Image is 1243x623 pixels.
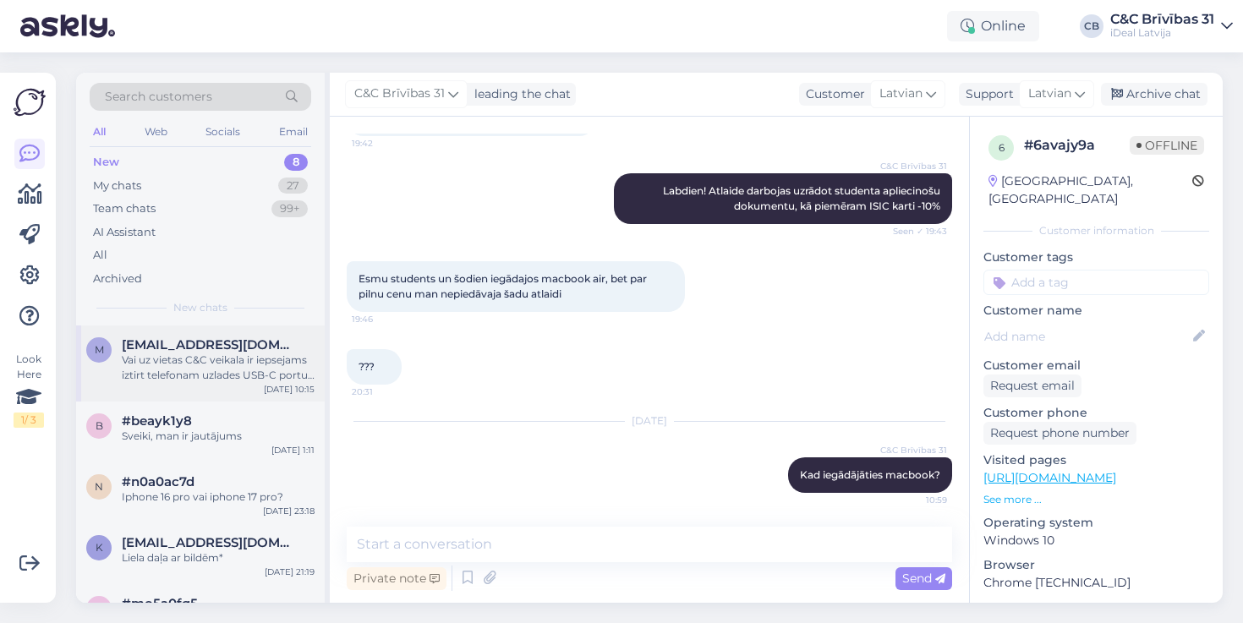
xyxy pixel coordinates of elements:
div: iDeal Latvija [1110,26,1214,40]
span: Search customers [105,88,212,106]
div: Team chats [93,200,156,217]
p: Visited pages [983,451,1209,469]
p: Customer name [983,302,1209,320]
span: Esmu students un šodien iegādajos macbook air, bet par pilnu cenu man nepiedāvaja šadu atlaidi [359,272,649,300]
p: Windows 10 [983,532,1209,549]
div: Liela daļa ar bildēm* [122,550,315,566]
div: All [90,121,109,143]
span: n [95,480,103,493]
div: 27 [278,178,308,194]
p: Customer tags [983,249,1209,266]
div: Customer information [983,223,1209,238]
span: #n0a0ac7d [122,474,194,489]
div: Web [141,121,171,143]
div: New [93,154,119,171]
span: montaslaide@gmail.com [122,337,298,352]
span: Labdien! Atlaide darbojas uzrādot studenta apliecinošu dokumentu, kā piemēram ISIC karti -10% [663,184,943,212]
div: [GEOGRAPHIC_DATA], [GEOGRAPHIC_DATA] [988,172,1192,208]
div: 1 / 3 [14,413,44,428]
div: Customer [799,85,865,103]
div: AI Assistant [93,224,156,241]
div: Archive chat [1101,83,1207,106]
div: [DATE] 10:15 [264,383,315,396]
span: katelo1721@gmail.com [122,535,298,550]
input: Add a tag [983,270,1209,295]
div: Sveiki, man ir jautājums [122,429,315,444]
div: Email [276,121,311,143]
span: ??? [359,360,375,373]
div: Request email [983,374,1081,397]
span: k [96,541,103,554]
div: Request phone number [983,422,1136,445]
span: m [95,343,104,356]
p: See more ... [983,492,1209,507]
div: # 6avajy9a [1024,135,1130,156]
span: Seen ✓ 19:43 [884,225,947,238]
span: Latvian [1028,85,1071,103]
div: Look Here [14,352,44,428]
span: 6 [999,141,1005,154]
input: Add name [984,327,1190,346]
span: 19:42 [352,137,415,150]
span: C&C Brīvības 31 [880,160,947,172]
div: leading the chat [468,85,571,103]
div: Archived [93,271,142,287]
span: 20:31 [352,385,415,398]
span: 10:59 [884,494,947,506]
div: All [93,247,107,264]
span: b [96,419,103,432]
span: Latvian [879,85,923,103]
p: Customer phone [983,404,1209,422]
div: Support [959,85,1014,103]
div: Private note [347,567,446,590]
div: Online [947,11,1039,41]
span: Send [902,571,945,586]
img: Askly Logo [14,86,46,118]
div: Iphone 16 pro vai iphone 17 pro? [122,489,315,505]
div: 99+ [271,200,308,217]
div: [DATE] [347,413,952,429]
div: C&C Brīvības 31 [1110,13,1214,26]
p: Chrome [TECHNICAL_ID] [983,574,1209,592]
a: [URL][DOMAIN_NAME] [983,470,1116,485]
span: Offline [1130,136,1204,155]
a: C&C Brīvības 31iDeal Latvija [1110,13,1233,40]
div: CB [1080,14,1103,38]
div: [DATE] 1:11 [271,444,315,456]
span: New chats [173,300,227,315]
div: Vai uz vietas C&C veikala ir iepsejams iztirt telefonam uzlades USB-C portu? Cik tas maksa, ja ir... [122,352,315,383]
span: m [95,602,104,615]
p: Browser [983,556,1209,574]
span: #mo5a0fq5 [122,596,198,611]
p: Operating system [983,514,1209,532]
p: Customer email [983,357,1209,374]
div: 8 [284,154,308,171]
span: 19:46 [352,313,415,325]
div: [DATE] 21:19 [265,566,315,578]
span: #beayk1y8 [122,413,192,429]
div: My chats [93,178,141,194]
span: C&C Brīvības 31 [354,85,445,103]
div: [DATE] 23:18 [263,505,315,517]
span: Kad iegādājāties macbook? [800,468,940,481]
span: C&C Brīvības 31 [880,444,947,456]
div: Socials [202,121,244,143]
